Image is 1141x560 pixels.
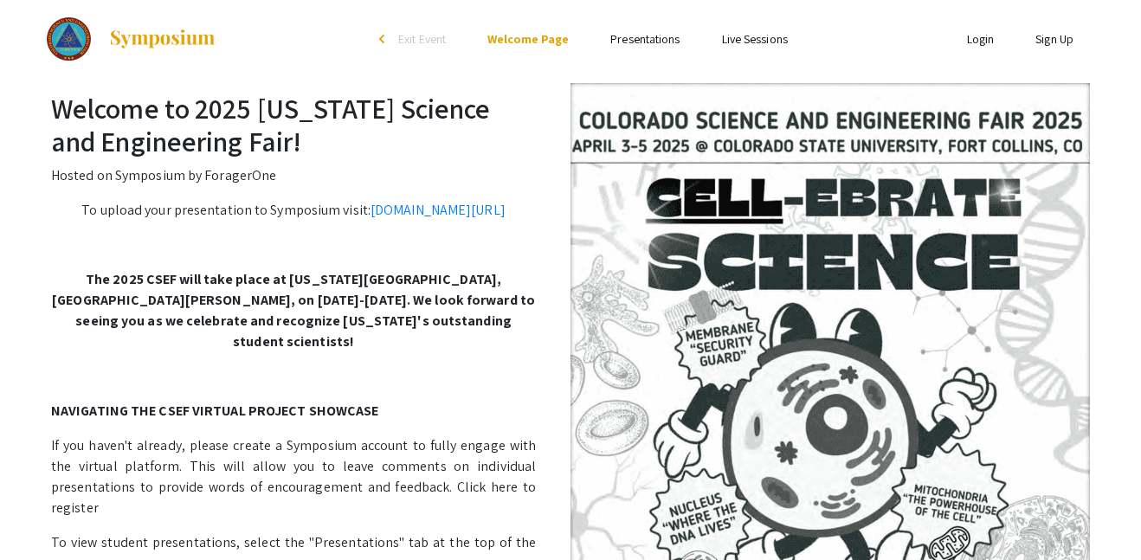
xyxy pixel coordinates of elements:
[47,17,216,61] a: 2025 Colorado Science and Engineering Fair
[51,402,378,420] strong: NAVIGATING THE CSEF VIRTUAL PROJECT SHOWCASE
[487,31,569,47] a: Welcome Page
[52,270,535,351] strong: The 2025 CSEF will take place at [US_STATE][GEOGRAPHIC_DATA], [GEOGRAPHIC_DATA][PERSON_NAME], on ...
[379,34,390,44] div: arrow_back_ios
[108,29,216,49] img: Symposium by ForagerOne
[398,31,446,47] span: Exit Event
[1035,31,1073,47] a: Sign Up
[51,435,1090,518] p: If you haven't already, please create a Symposium account to fully engage with the virtual platfo...
[610,31,680,47] a: Presentations
[371,201,506,219] a: [DOMAIN_NAME][URL]
[722,31,788,47] a: Live Sessions
[47,17,91,61] img: 2025 Colorado Science and Engineering Fair
[51,165,1090,186] p: Hosted on Symposium by ForagerOne
[967,31,995,47] a: Login
[51,200,1090,221] p: To upload your presentation to Symposium visit:
[51,92,1090,158] h2: Welcome to 2025 [US_STATE] Science and Engineering Fair!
